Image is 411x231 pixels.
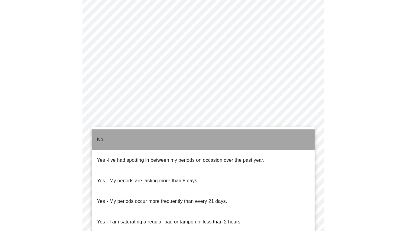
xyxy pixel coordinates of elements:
p: Yes - I am saturating a regular pad or tampon in less than 2 hours [97,218,240,226]
span: I've had spotting in between my periods on occasion over the past year. [108,158,264,163]
p: No [97,136,103,143]
p: Yes - [97,157,264,164]
p: Yes - My periods are lasting more than 8 days [97,177,197,184]
p: Yes - My periods occur more frequently than every 21 days. [97,198,227,205]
